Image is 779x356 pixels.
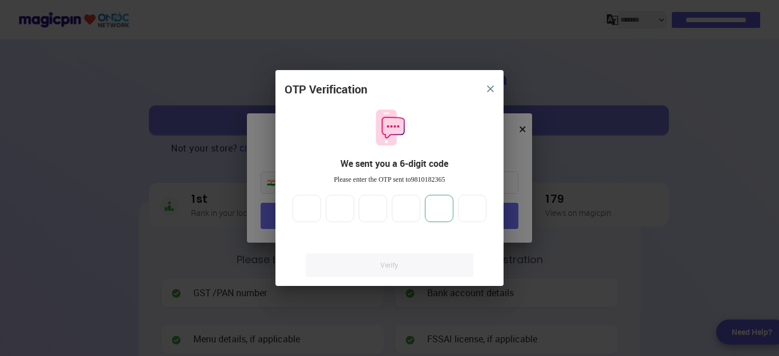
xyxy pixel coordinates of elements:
a: Verify [306,253,473,277]
button: close [480,79,501,99]
div: We sent you a 6-digit code [294,157,494,170]
div: Please enter the OTP sent to 9810182365 [285,175,494,185]
div: OTP Verification [285,81,367,98]
img: 8zTxi7IzMsfkYqyYgBgfvSHvmzQA9juT1O3mhMgBDT8p5s20zMZ2JbefE1IEBlkXHwa7wAFxGwdILBLhkAAAAASUVORK5CYII= [487,85,494,92]
img: otpMessageIcon.11fa9bf9.svg [370,108,409,147]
